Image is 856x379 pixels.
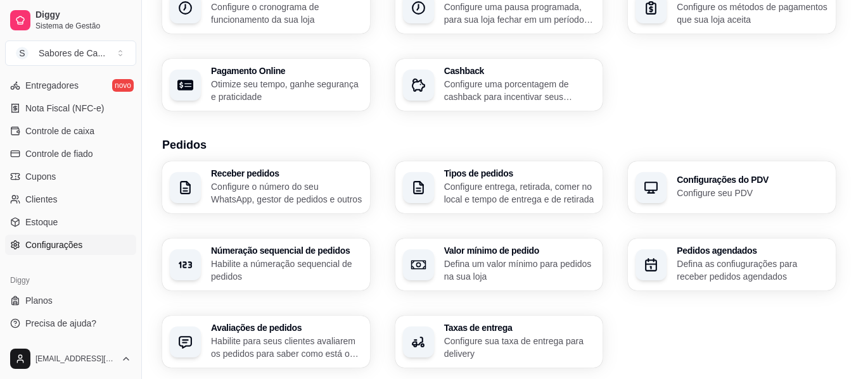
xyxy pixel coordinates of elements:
h3: Avaliações de pedidos [211,323,362,332]
button: Configurações do PDVConfigure seu PDV [628,161,836,213]
button: Receber pedidosConfigure o número do seu WhatsApp, gestor de pedidos e outros [162,161,370,213]
span: Sistema de Gestão [35,21,131,31]
h3: Pagamento Online [211,66,362,75]
h3: Pedidos [162,136,836,154]
a: Clientes [5,189,136,209]
div: Sabores de Ca ... [39,47,105,59]
button: Númeração sequencial de pedidosHabilite a númeração sequencial de pedidos [162,239,370,290]
span: Diggy [35,9,131,21]
span: Nota Fiscal (NFC-e) [25,102,104,115]
a: DiggySistema de Gestão [5,5,136,35]
span: Planos [25,294,53,307]
p: Configure uma porcentagem de cashback para incentivar seus clientes a comprarem em sua loja [444,78,596,103]
h3: Receber pedidos [211,169,362,178]
p: Configure entrega, retirada, comer no local e tempo de entrega e de retirada [444,180,596,206]
p: Otimize seu tempo, ganhe segurança e praticidade [211,78,362,103]
p: Habilite para seus clientes avaliarem os pedidos para saber como está o feedback da sua loja [211,335,362,360]
a: Nota Fiscal (NFC-e) [5,98,136,118]
h3: Cashback [444,66,596,75]
p: Defina um valor mínimo para pedidos na sua loja [444,258,596,283]
h3: Tipos de pedidos [444,169,596,178]
span: Entregadores [25,79,79,92]
p: Configure os métodos de pagamentos que sua loja aceita [677,1,828,26]
a: Precisa de ajuda? [5,313,136,333]
span: Precisa de ajuda? [25,317,96,330]
button: Avaliações de pedidosHabilite para seus clientes avaliarem os pedidos para saber como está o feed... [162,316,370,368]
a: Configurações [5,235,136,255]
span: Controle de fiado [25,147,93,160]
a: Entregadoresnovo [5,75,136,96]
span: Cupons [25,170,56,183]
span: Estoque [25,216,58,228]
p: Habilite a númeração sequencial de pedidos [211,258,362,283]
span: Clientes [25,193,58,206]
a: Controle de caixa [5,121,136,141]
h3: Configurações do PDV [677,175,828,184]
a: Estoque [5,212,136,232]
p: Configure uma pausa programada, para sua loja fechar em um período específico [444,1,596,26]
span: [EMAIL_ADDRESS][DOMAIN_NAME] [35,354,116,364]
button: Select a team [5,40,136,66]
span: S [16,47,29,59]
p: Configure sua taxa de entrega para delivery [444,335,596,360]
h3: Taxas de entrega [444,323,596,332]
button: CashbackConfigure uma porcentagem de cashback para incentivar seus clientes a comprarem em sua loja [395,59,603,111]
div: Diggy [5,270,136,290]
h3: Valor mínimo de pedido [444,246,596,255]
a: Controle de fiado [5,144,136,164]
h3: Númeração sequencial de pedidos [211,246,362,255]
button: Pedidos agendadosDefina as confiugurações para receber pedidos agendados [628,239,836,290]
a: Planos [5,290,136,311]
p: Defina as confiugurações para receber pedidos agendados [677,258,828,283]
button: Pagamento OnlineOtimize seu tempo, ganhe segurança e praticidade [162,59,370,111]
p: Configure o cronograma de funcionamento da sua loja [211,1,362,26]
button: Taxas de entregaConfigure sua taxa de entrega para delivery [395,316,603,368]
button: [EMAIL_ADDRESS][DOMAIN_NAME] [5,344,136,374]
button: Valor mínimo de pedidoDefina um valor mínimo para pedidos na sua loja [395,239,603,290]
p: Configure seu PDV [677,187,828,199]
p: Configure o número do seu WhatsApp, gestor de pedidos e outros [211,180,362,206]
button: Tipos de pedidosConfigure entrega, retirada, comer no local e tempo de entrega e de retirada [395,161,603,213]
a: Cupons [5,166,136,187]
span: Configurações [25,239,82,251]
h3: Pedidos agendados [677,246,828,255]
span: Controle de caixa [25,125,94,137]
